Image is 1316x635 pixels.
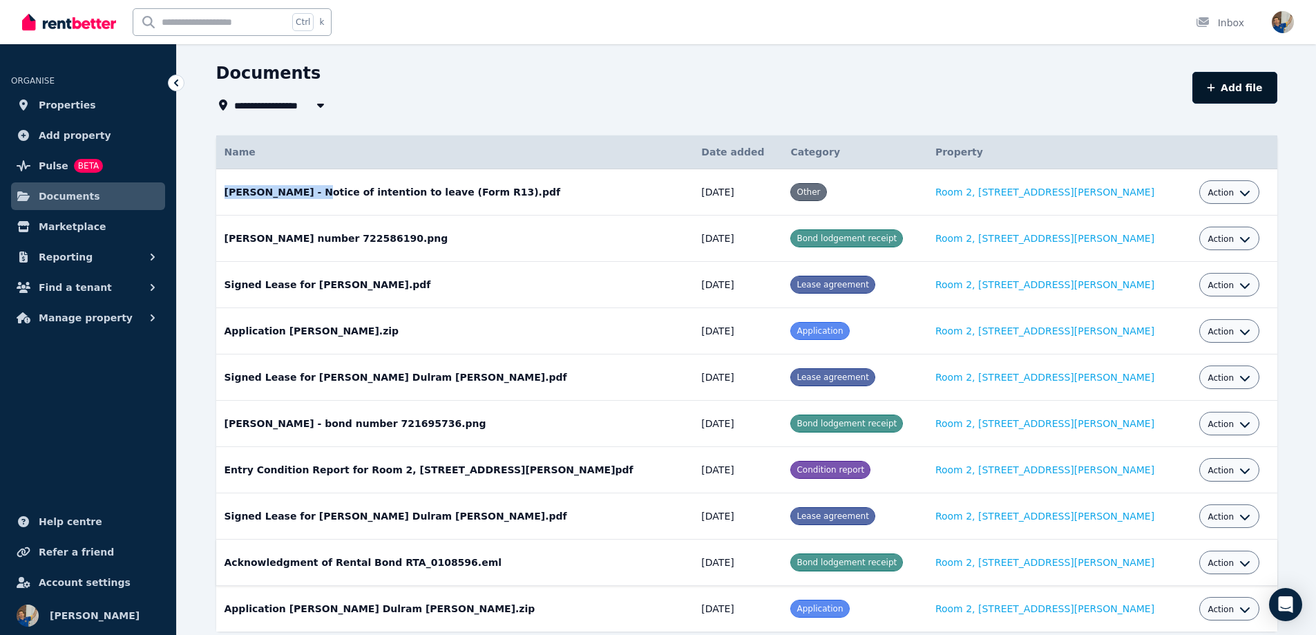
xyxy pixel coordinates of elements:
[11,569,165,596] a: Account settings
[1208,558,1234,569] span: Action
[216,540,694,586] td: Acknowledgment of Rental Bond RTA_0108596.eml
[1208,234,1250,245] button: Action
[11,508,165,536] a: Help centre
[927,135,1192,169] th: Property
[1192,72,1277,104] button: Add file
[1208,419,1250,430] button: Action
[17,605,39,627] img: Andy Jeffery
[216,447,694,493] td: Entry Condition Report for Room 2, [STREET_ADDRESS][PERSON_NAME]pdf
[797,280,868,290] span: Lease agreement
[216,308,694,354] td: Application [PERSON_NAME].zip
[11,304,165,332] button: Manage property
[216,354,694,401] td: Signed Lease for [PERSON_NAME] Dulram [PERSON_NAME].pdf
[1208,326,1234,337] span: Action
[693,135,782,169] th: Date added
[11,213,165,240] a: Marketplace
[11,91,165,119] a: Properties
[1208,280,1250,291] button: Action
[797,234,897,243] span: Bond lodgement receipt
[1208,372,1234,383] span: Action
[11,243,165,271] button: Reporting
[39,188,100,205] span: Documents
[1208,604,1234,615] span: Action
[797,511,868,521] span: Lease agreement
[797,372,868,382] span: Lease agreement
[11,274,165,301] button: Find a tenant
[693,216,782,262] td: [DATE]
[935,418,1154,429] a: Room 2, [STREET_ADDRESS][PERSON_NAME]
[797,558,897,567] span: Bond lodgement receipt
[39,544,114,560] span: Refer a friend
[39,127,111,144] span: Add property
[1208,372,1250,383] button: Action
[797,187,820,197] span: Other
[39,574,131,591] span: Account settings
[1208,465,1234,476] span: Action
[39,218,106,235] span: Marketplace
[935,279,1154,290] a: Room 2, [STREET_ADDRESS][PERSON_NAME]
[1208,511,1234,522] span: Action
[216,493,694,540] td: Signed Lease for [PERSON_NAME] Dulram [PERSON_NAME].pdf
[216,401,694,447] td: [PERSON_NAME] - bond number 721695736.png
[1208,187,1250,198] button: Action
[935,187,1154,198] a: Room 2, [STREET_ADDRESS][PERSON_NAME]
[1196,16,1244,30] div: Inbox
[693,308,782,354] td: [DATE]
[39,97,96,113] span: Properties
[39,310,133,326] span: Manage property
[39,158,68,174] span: Pulse
[11,182,165,210] a: Documents
[216,169,694,216] td: [PERSON_NAME] - Notice of intention to leave (Form R13).pdf
[1208,604,1250,615] button: Action
[11,538,165,566] a: Refer a friend
[216,262,694,308] td: Signed Lease for [PERSON_NAME].pdf
[797,465,864,475] span: Condition report
[935,372,1154,383] a: Room 2, [STREET_ADDRESS][PERSON_NAME]
[693,447,782,493] td: [DATE]
[39,513,102,530] span: Help centre
[22,12,116,32] img: RentBetter
[216,586,694,632] td: Application [PERSON_NAME] Dulram [PERSON_NAME].zip
[797,604,843,614] span: Application
[693,169,782,216] td: [DATE]
[693,354,782,401] td: [DATE]
[39,249,93,265] span: Reporting
[74,159,103,173] span: BETA
[11,122,165,149] a: Add property
[935,325,1154,337] a: Room 2, [STREET_ADDRESS][PERSON_NAME]
[693,262,782,308] td: [DATE]
[1208,558,1250,569] button: Action
[292,13,314,31] span: Ctrl
[693,540,782,586] td: [DATE]
[216,216,694,262] td: [PERSON_NAME] number 722586190.png
[935,557,1154,568] a: Room 2, [STREET_ADDRESS][PERSON_NAME]
[1208,465,1250,476] button: Action
[782,135,926,169] th: Category
[935,603,1154,614] a: Room 2, [STREET_ADDRESS][PERSON_NAME]
[1272,11,1294,33] img: Andy Jeffery
[693,586,782,632] td: [DATE]
[11,152,165,180] a: PulseBETA
[935,511,1154,522] a: Room 2, [STREET_ADDRESS][PERSON_NAME]
[693,401,782,447] td: [DATE]
[797,419,897,428] span: Bond lodgement receipt
[39,279,112,296] span: Find a tenant
[1208,419,1234,430] span: Action
[935,233,1154,244] a: Room 2, [STREET_ADDRESS][PERSON_NAME]
[319,17,324,28] span: k
[1208,280,1234,291] span: Action
[50,607,140,624] span: [PERSON_NAME]
[1208,511,1250,522] button: Action
[1208,234,1234,245] span: Action
[935,464,1154,475] a: Room 2, [STREET_ADDRESS][PERSON_NAME]
[693,493,782,540] td: [DATE]
[225,146,256,158] span: Name
[1208,326,1250,337] button: Action
[216,62,321,84] h1: Documents
[1269,588,1302,621] div: Open Intercom Messenger
[11,76,55,86] span: ORGANISE
[797,326,843,336] span: Application
[1208,187,1234,198] span: Action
